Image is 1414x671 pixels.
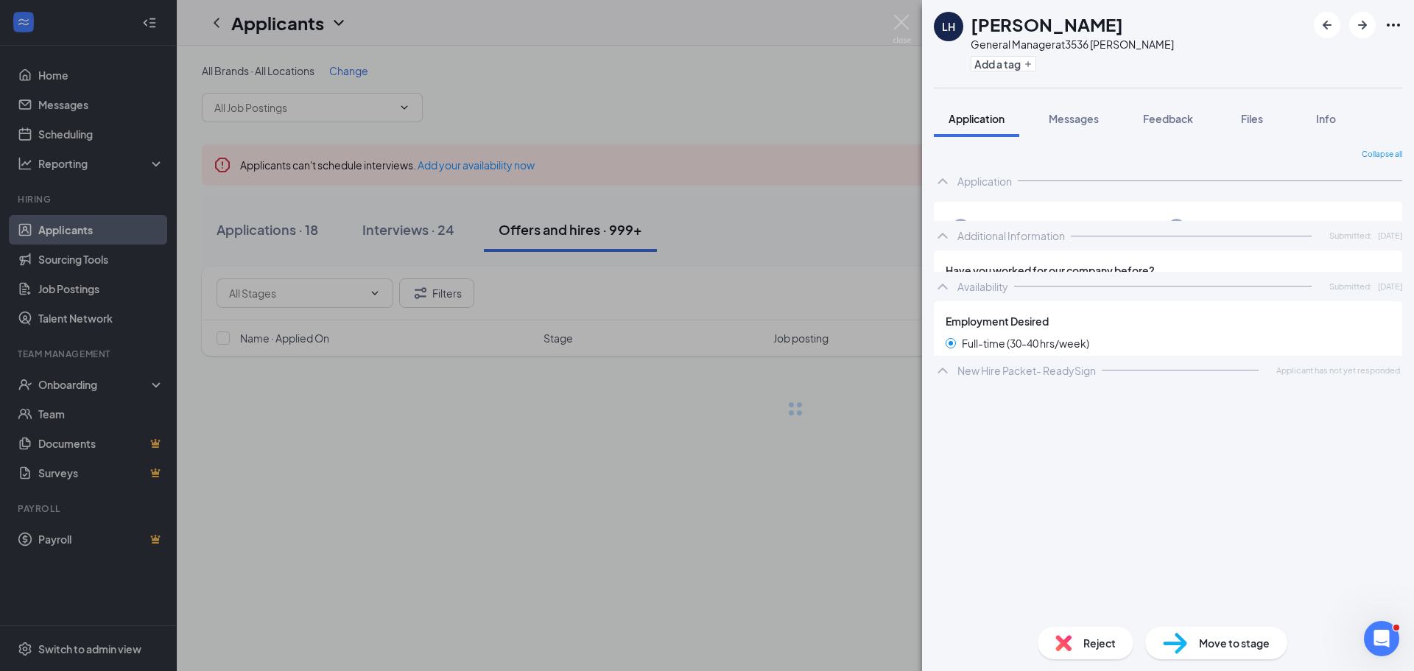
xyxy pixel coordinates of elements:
[1364,621,1399,656] iframe: Intercom live chat
[1385,16,1402,34] svg: Ellipses
[1194,219,1355,233] span: Email
[1329,280,1372,292] span: Submitted:
[1314,12,1340,38] button: ArrowLeftNew
[1378,280,1402,292] span: [DATE]
[1362,149,1402,161] span: Collapse all
[957,174,1012,189] div: Application
[962,335,1089,351] span: Full-time (30-40 hrs/week)
[1276,364,1402,376] span: Applicant has not yet responded.
[1083,635,1116,651] span: Reject
[957,279,1008,294] div: Availability
[1199,635,1270,651] span: Move to stage
[946,262,1155,278] span: Have you worked for our company before?
[934,227,952,245] svg: ChevronUp
[934,362,952,379] svg: ChevronUp
[957,363,1096,378] div: New Hire Packet- ReadySign
[957,228,1065,243] div: Additional Information
[971,12,1123,37] h1: [PERSON_NAME]
[946,313,1049,329] span: Employment Desired
[1241,112,1263,125] span: Files
[1024,60,1033,68] svg: Plus
[971,37,1174,52] div: General Manager at 3536 [PERSON_NAME]
[1378,229,1402,242] span: [DATE]
[1318,16,1336,34] svg: ArrowLeftNew
[971,56,1036,71] button: PlusAdd a tag
[1349,12,1376,38] button: ArrowRight
[934,278,952,295] svg: ChevronUp
[942,19,955,34] div: LH
[1354,16,1371,34] svg: ArrowRight
[949,112,1005,125] span: Application
[1316,112,1336,125] span: Info
[1329,229,1372,242] span: Submitted:
[934,172,952,190] svg: ChevronUp
[1143,112,1193,125] span: Feedback
[1049,112,1099,125] span: Messages
[978,219,1065,233] span: Phone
